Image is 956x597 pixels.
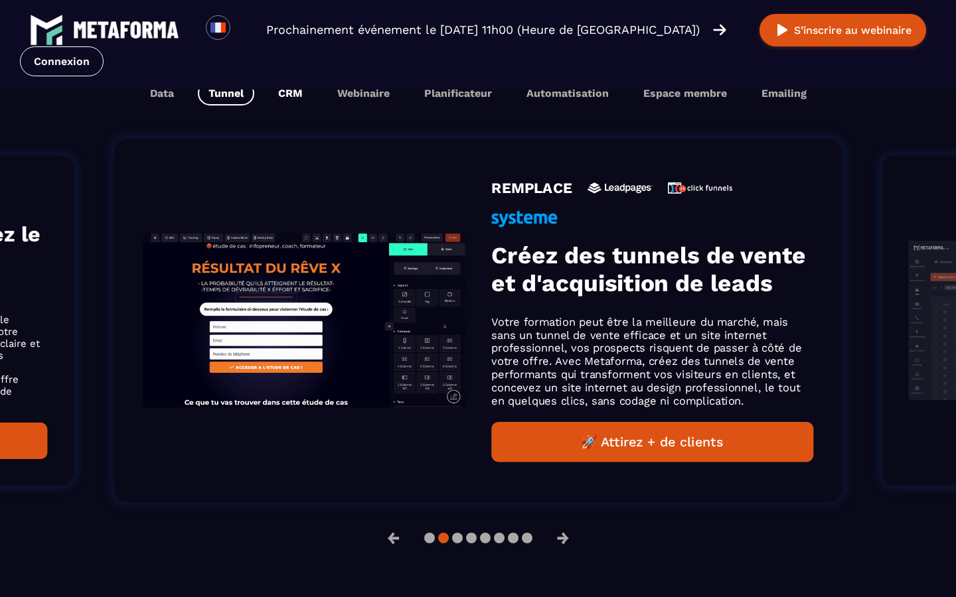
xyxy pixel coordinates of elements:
[376,522,411,554] button: ←
[242,22,252,38] input: Search for option
[139,81,185,105] button: Data
[491,179,572,196] h4: REMPLACE
[414,81,503,105] button: Planificateur
[230,15,263,44] div: Search for option
[491,315,813,407] p: Votre formation peut être la meilleure du marché, mais sans un tunnel de vente efficace et un sit...
[774,22,791,38] img: play
[491,241,813,297] h3: Créez des tunnels de vente et d'acquisition de leads
[20,46,104,76] a: Connexion
[198,81,254,105] button: Tunnel
[143,233,465,407] img: gif
[587,182,653,194] img: icon
[751,81,817,105] button: Emailing
[546,522,580,554] button: →
[667,182,733,194] img: icon
[73,21,179,38] img: logo
[516,81,619,105] button: Automatisation
[713,23,726,37] img: arrow-right
[491,211,557,227] img: icon
[327,81,400,105] button: Webinaire
[491,422,813,462] button: 🚀 Attirez + de clients
[30,13,63,46] img: logo
[266,21,700,39] p: Prochainement événement le [DATE] 11h00 (Heure de [GEOGRAPHIC_DATA])
[210,19,226,36] img: fr
[759,14,926,46] button: S’inscrire au webinaire
[268,81,313,105] button: CRM
[633,81,738,105] button: Espace membre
